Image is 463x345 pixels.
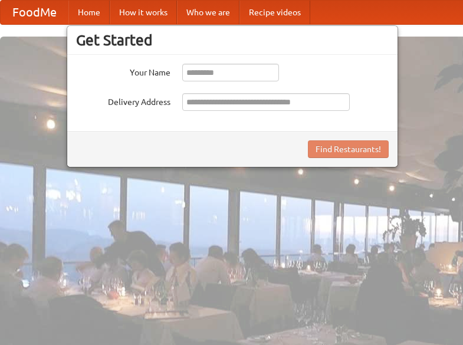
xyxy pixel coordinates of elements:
[308,140,389,158] button: Find Restaurants!
[76,31,389,49] h3: Get Started
[177,1,239,24] a: Who we are
[76,93,170,108] label: Delivery Address
[110,1,177,24] a: How it works
[1,1,68,24] a: FoodMe
[76,64,170,78] label: Your Name
[239,1,310,24] a: Recipe videos
[68,1,110,24] a: Home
